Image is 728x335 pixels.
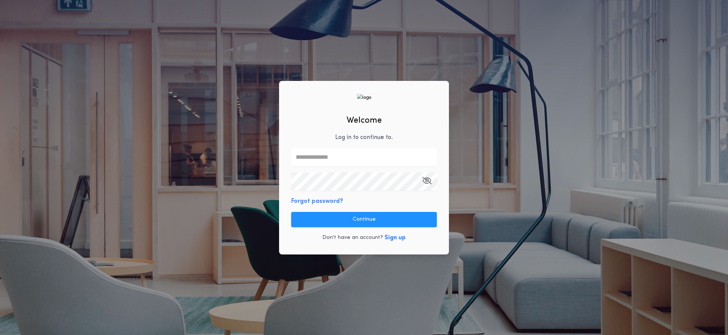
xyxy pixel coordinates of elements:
button: Forgot password? [291,197,343,206]
img: logo [357,94,371,101]
button: Continue [291,212,437,227]
button: Sign up [384,233,406,242]
p: Log in to continue to . [335,133,393,142]
h2: Welcome [347,114,382,127]
p: Don't have an account? [322,234,383,242]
